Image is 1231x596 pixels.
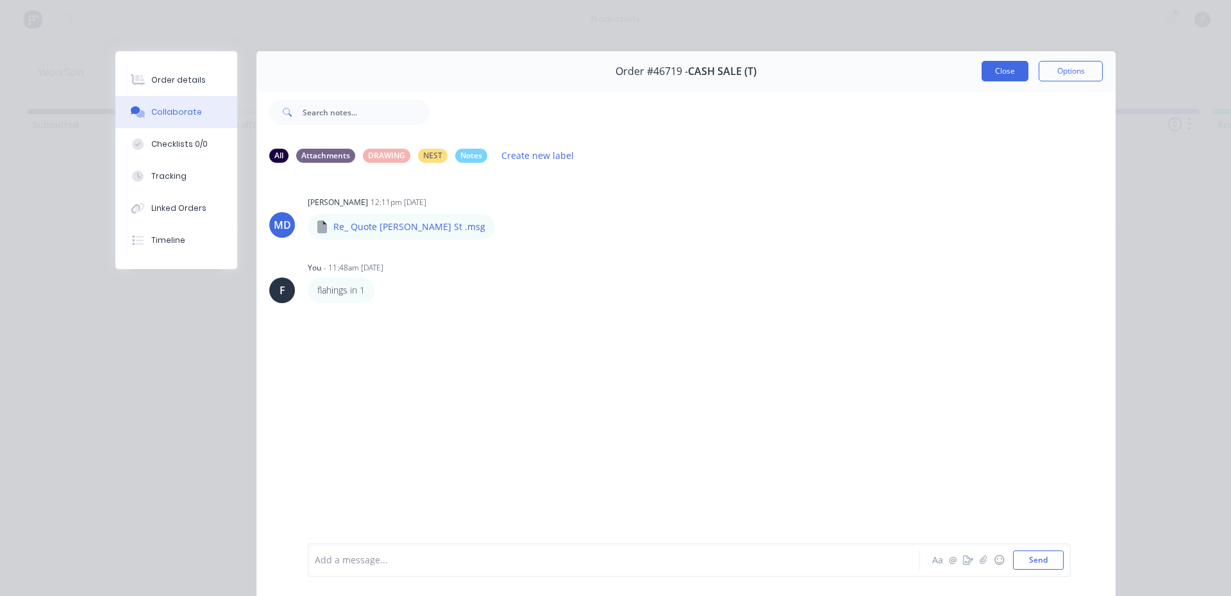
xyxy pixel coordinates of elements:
[115,160,237,192] button: Tracking
[115,128,237,160] button: Checklists 0/0
[688,65,757,78] span: CASH SALE (T)
[151,203,206,214] div: Linked Orders
[115,64,237,96] button: Order details
[317,284,365,297] p: flahings in 1
[371,197,426,208] div: 12:11pm [DATE]
[308,262,321,274] div: You
[418,149,448,163] div: NEST
[151,74,206,86] div: Order details
[930,552,945,568] button: Aa
[269,149,289,163] div: All
[308,197,368,208] div: [PERSON_NAME]
[274,217,291,233] div: MD
[303,99,430,125] input: Search notes...
[495,147,581,164] button: Create new label
[280,283,285,298] div: F
[333,220,485,233] p: Re_ Quote [PERSON_NAME] St .msg
[945,552,960,568] button: @
[151,170,187,182] div: Tracking
[982,61,1028,81] button: Close
[115,192,237,224] button: Linked Orders
[324,262,383,274] div: - 11:48am [DATE]
[151,106,202,118] div: Collaborate
[363,149,410,163] div: DRAWING
[296,149,355,163] div: Attachments
[1013,550,1064,570] button: Send
[615,65,688,78] span: Order #46719 -
[115,96,237,128] button: Collaborate
[151,138,208,150] div: Checklists 0/0
[115,224,237,256] button: Timeline
[1039,61,1103,81] button: Options
[151,235,185,246] div: Timeline
[991,552,1007,568] button: ☺
[455,149,487,163] div: Notes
